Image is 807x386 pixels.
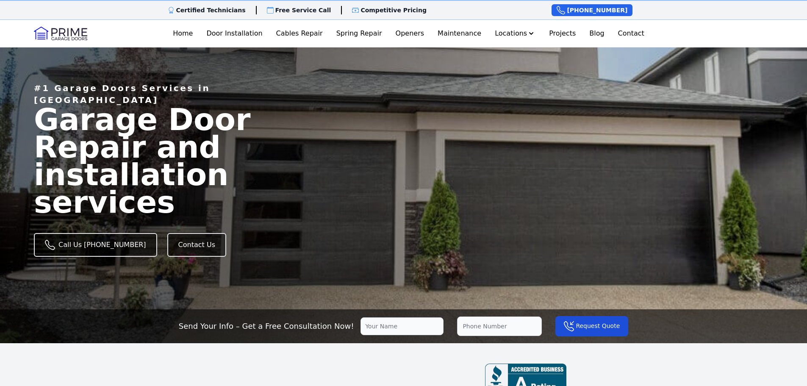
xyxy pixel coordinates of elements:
[273,25,326,42] a: Cables Repair
[392,25,428,42] a: Openers
[361,317,444,335] input: Your Name
[615,25,648,42] a: Contact
[179,320,354,332] p: Send Your Info – Get a Free Consultation Now!
[34,27,87,40] img: Logo
[176,6,246,14] p: Certified Technicians
[34,233,157,257] a: Call Us [PHONE_NUMBER]
[34,82,278,106] p: #1 Garage Doors Services in [GEOGRAPHIC_DATA]
[34,102,250,219] span: Garage Door Repair and installation services
[361,6,427,14] p: Competitive Pricing
[457,317,542,336] input: Phone Number
[333,25,385,42] a: Spring Repair
[555,316,628,336] button: Request Quote
[434,25,485,42] a: Maintenance
[169,25,196,42] a: Home
[275,6,331,14] p: Free Service Call
[167,233,226,257] a: Contact Us
[586,25,607,42] a: Blog
[552,4,632,16] a: [PHONE_NUMBER]
[491,25,539,42] button: Locations
[203,25,266,42] a: Door Installation
[546,25,579,42] a: Projects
